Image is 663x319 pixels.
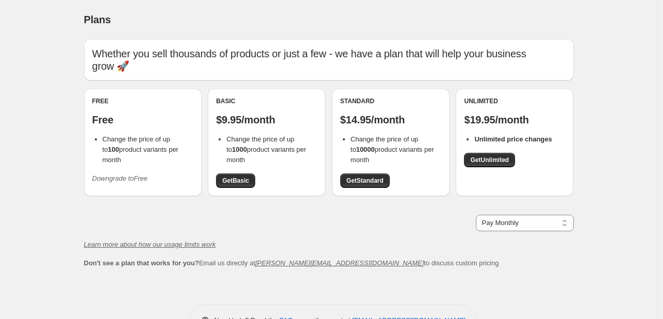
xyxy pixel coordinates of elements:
[470,156,509,164] span: Get Unlimited
[84,259,199,267] b: Don't see a plan that works for you?
[474,135,552,143] b: Unlimited price changes
[86,170,154,187] button: Downgrade toFree
[356,146,375,153] b: 10000
[103,135,178,164] span: Change the price of up to product variants per month
[464,153,515,167] a: GetUnlimited
[346,177,384,185] span: Get Standard
[216,114,317,126] p: $9.95/month
[216,97,317,105] div: Basic
[226,135,306,164] span: Change the price of up to product variants per month
[84,14,111,25] span: Plans
[92,47,566,72] p: Whether you sell thousands of products or just a few - we have a plan that will help your busines...
[84,259,499,267] span: Email us directly at to discuss custom pricing
[222,177,249,185] span: Get Basic
[92,97,193,105] div: Free
[108,146,119,153] b: 100
[92,174,148,182] i: Downgrade to Free
[351,135,434,164] span: Change the price of up to product variants per month
[255,259,424,267] a: [PERSON_NAME][EMAIL_ADDRESS][DOMAIN_NAME]
[340,114,441,126] p: $14.95/month
[340,173,390,188] a: GetStandard
[216,173,255,188] a: GetBasic
[92,114,193,126] p: Free
[464,114,565,126] p: $19.95/month
[84,241,216,248] a: Learn more about how our usage limits work
[232,146,247,153] b: 1000
[464,97,565,105] div: Unlimited
[340,97,441,105] div: Standard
